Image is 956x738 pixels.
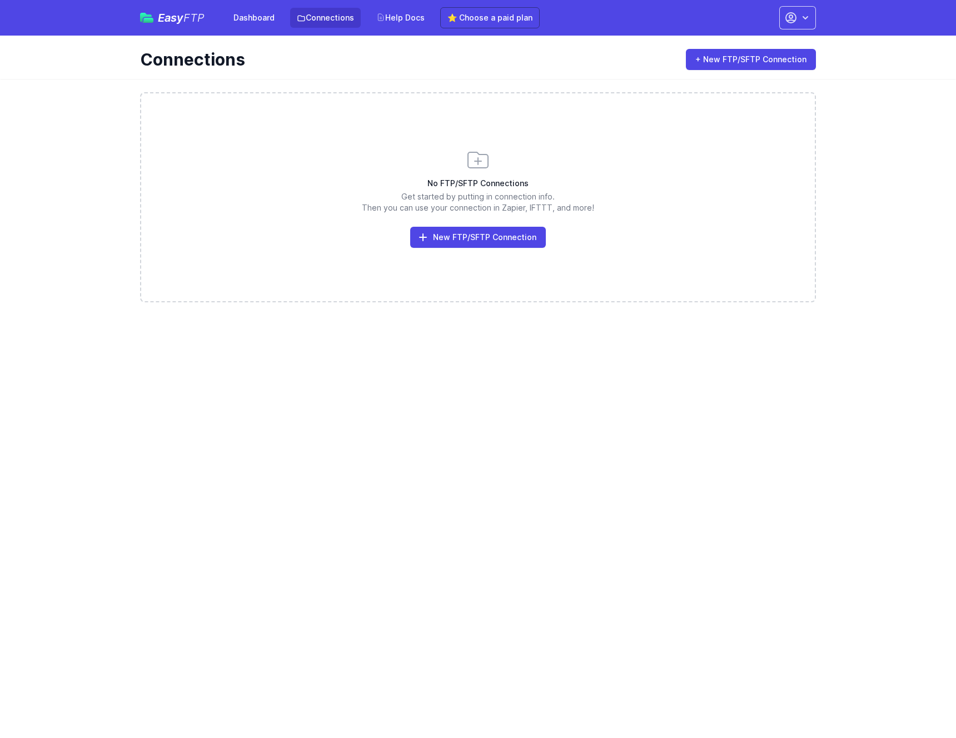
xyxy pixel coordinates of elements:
[183,11,205,24] span: FTP
[140,13,153,23] img: easyftp_logo.png
[140,49,670,69] h1: Connections
[158,12,205,23] span: Easy
[440,7,540,28] a: ⭐ Choose a paid plan
[410,227,546,248] a: New FTP/SFTP Connection
[686,49,816,70] a: + New FTP/SFTP Connection
[290,8,361,28] a: Connections
[141,178,815,189] h3: No FTP/SFTP Connections
[227,8,281,28] a: Dashboard
[370,8,431,28] a: Help Docs
[140,12,205,23] a: EasyFTP
[141,191,815,213] p: Get started by putting in connection info. Then you can use your connection in Zapier, IFTTT, and...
